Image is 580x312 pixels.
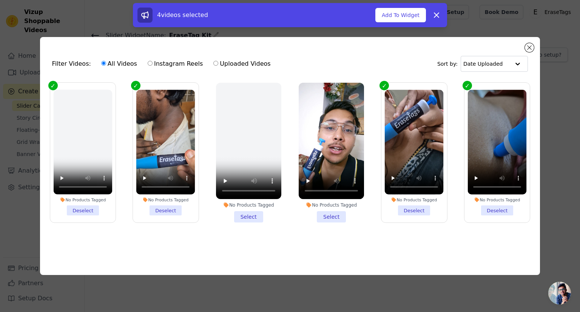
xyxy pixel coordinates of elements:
div: No Products Tagged [136,197,195,202]
div: Filter Videos: [52,55,275,73]
label: Instagram Reels [147,59,203,69]
div: Sort by: [437,56,528,72]
div: No Products Tagged [468,197,527,202]
label: All Videos [101,59,137,69]
span: 4 videos selected [157,11,208,19]
button: Add To Widget [375,8,426,22]
div: No Products Tagged [385,197,444,202]
label: Uploaded Videos [213,59,271,69]
div: No Products Tagged [299,202,364,208]
div: No Products Tagged [53,197,112,202]
button: Close modal [525,43,534,52]
div: Open chat [548,282,571,304]
div: No Products Tagged [216,202,281,208]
